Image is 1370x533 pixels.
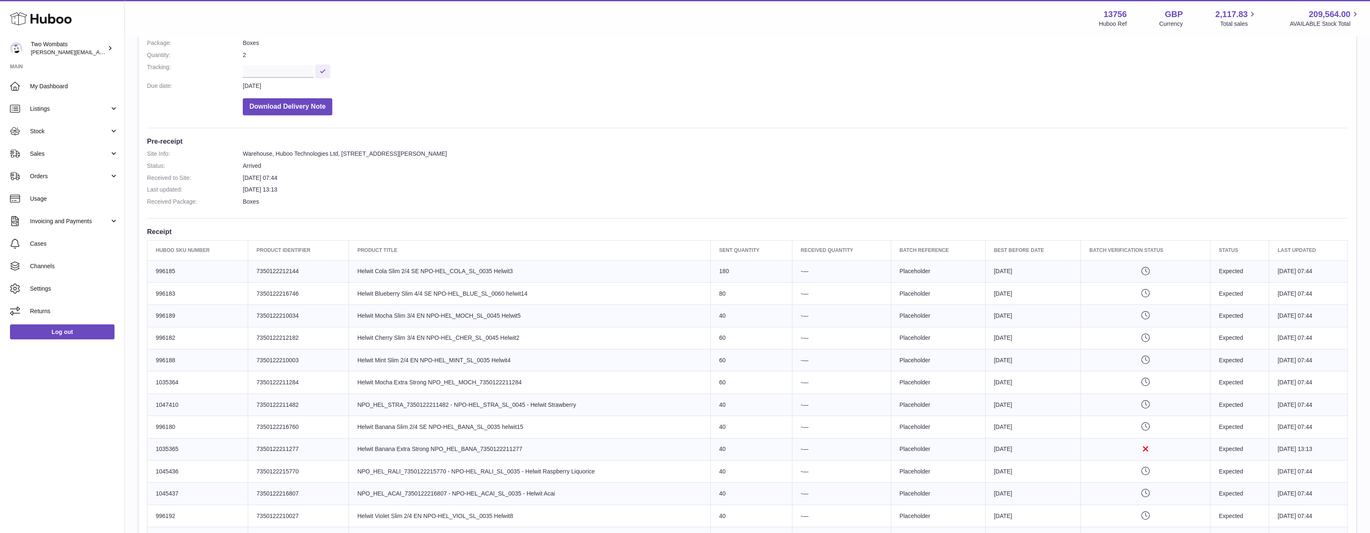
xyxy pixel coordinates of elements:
[792,327,891,349] td: -—
[248,260,349,282] td: 7350122212144
[1099,20,1127,28] div: Huboo Ref
[711,282,792,304] td: 80
[891,260,986,282] td: Placeholder
[792,305,891,327] td: -—
[891,416,986,438] td: Placeholder
[243,162,1348,170] dd: Arrived
[147,327,248,349] td: 996182
[891,282,986,304] td: Placeholder
[147,227,1348,236] h3: Receipt
[30,150,110,158] span: Sales
[711,483,792,505] td: 40
[792,260,891,282] td: -—
[711,505,792,527] td: 40
[147,349,248,371] td: 996188
[1211,327,1269,349] td: Expected
[147,505,248,527] td: 996192
[147,198,243,206] dt: Received Package:
[147,174,243,182] dt: Received to Site:
[891,394,986,416] td: Placeholder
[792,416,891,438] td: -—
[792,282,891,304] td: -—
[30,172,110,180] span: Orders
[711,416,792,438] td: 40
[711,241,792,260] th: Sent Quantity
[891,241,986,260] th: Batch Reference
[147,438,248,460] td: 1035365
[1290,9,1360,28] a: 209,564.00 AVAILABLE Stock Total
[349,282,711,304] td: Helwit Blueberry Slim 4/4 SE NPO-HEL_BLUE_SL_0060 helwit14
[1269,461,1348,483] td: [DATE] 07:44
[1211,260,1269,282] td: Expected
[147,82,243,90] dt: Due date:
[1269,483,1348,505] td: [DATE] 07:44
[147,416,248,438] td: 996180
[985,394,1081,416] td: [DATE]
[1290,20,1360,28] span: AVAILABLE Stock Total
[1269,371,1348,394] td: [DATE] 07:44
[711,371,792,394] td: 60
[792,371,891,394] td: -—
[147,260,248,282] td: 996185
[147,51,243,59] dt: Quantity:
[792,394,891,416] td: -—
[10,42,22,55] img: alan@twowombats.com
[248,394,349,416] td: 7350122211482
[248,483,349,505] td: 7350122216807
[30,285,118,293] span: Settings
[1211,505,1269,527] td: Expected
[985,461,1081,483] td: [DATE]
[248,282,349,304] td: 7350122216746
[891,483,986,505] td: Placeholder
[147,39,243,47] dt: Package:
[1211,241,1269,260] th: Status
[147,371,248,394] td: 1035364
[147,63,243,78] dt: Tracking:
[10,324,115,339] a: Log out
[248,241,349,260] th: Product Identifier
[248,349,349,371] td: 7350122210003
[147,483,248,505] td: 1045437
[147,241,248,260] th: Huboo SKU Number
[243,98,332,115] button: Download Delivery Note
[985,282,1081,304] td: [DATE]
[147,137,1348,146] h3: Pre-receipt
[792,349,891,371] td: -—
[349,305,711,327] td: Helwit Mocha Slim 3/4 EN NPO-HEL_MOCH_SL_0045 Helwit5
[1269,438,1348,460] td: [DATE] 13:13
[349,461,711,483] td: NPO_HEL_RALI_7350122215770 - NPO-HEL_RALI_SL_0035 - Helwit Raspberry Liquorice
[985,241,1081,260] th: Best Before Date
[248,305,349,327] td: 7350122210034
[891,438,986,460] td: Placeholder
[1309,9,1350,20] span: 209,564.00
[1269,327,1348,349] td: [DATE] 07:44
[711,394,792,416] td: 40
[711,260,792,282] td: 180
[243,39,1348,47] dd: Boxes
[30,82,118,90] span: My Dashboard
[1269,260,1348,282] td: [DATE] 07:44
[147,305,248,327] td: 996189
[1211,483,1269,505] td: Expected
[1211,371,1269,394] td: Expected
[1211,305,1269,327] td: Expected
[30,240,118,248] span: Cases
[711,349,792,371] td: 60
[792,241,891,260] th: Received Quantity
[349,483,711,505] td: NPO_HEL_ACAI_7350122216807 - NPO-HEL_ACAI_SL_0035 - Helwit Acai
[1211,416,1269,438] td: Expected
[30,195,118,203] span: Usage
[1220,20,1257,28] span: Total sales
[891,327,986,349] td: Placeholder
[1269,241,1348,260] th: Last updated
[349,260,711,282] td: Helwit Cola Slim 2/4 SE NPO-HEL_COLA_SL_0035 Helwit3
[1159,20,1183,28] div: Currency
[349,416,711,438] td: Helwit Banana Slim 2/4 SE NPO-HEL_BANA_SL_0035 helwit15
[147,162,243,170] dt: Status:
[1216,9,1248,20] span: 2,117.83
[891,305,986,327] td: Placeholder
[31,40,106,56] div: Two Wombats
[711,327,792,349] td: 60
[792,505,891,527] td: -—
[711,305,792,327] td: 40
